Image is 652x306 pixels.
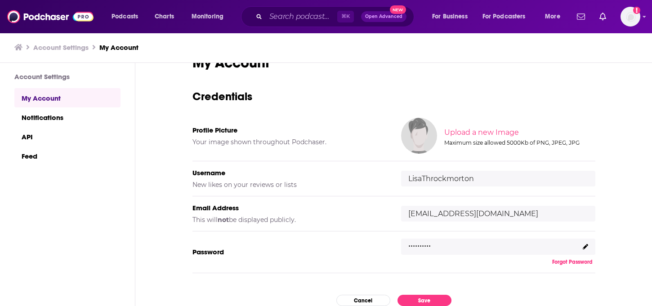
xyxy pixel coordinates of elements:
span: Open Advanced [365,14,402,19]
span: New [390,5,406,14]
button: open menu [539,9,572,24]
a: Notifications [14,107,121,127]
h5: Password [192,248,387,256]
a: Feed [14,146,121,165]
a: My Account [14,88,121,107]
a: Account Settings [33,43,89,52]
a: Show notifications dropdown [596,9,610,24]
h3: Account Settings [14,72,121,81]
div: Maximum size allowed 5000Kb of PNG, JPEG, JPG [444,139,594,146]
img: User Profile [621,7,640,27]
div: Search podcasts, credits, & more... [250,6,423,27]
button: open menu [426,9,479,24]
p: .......... [408,236,431,249]
input: email [401,206,595,222]
span: More [545,10,560,23]
button: open menu [477,9,539,24]
img: Podchaser - Follow, Share and Rate Podcasts [7,8,94,25]
a: Show notifications dropdown [573,9,589,24]
a: My Account [99,43,138,52]
span: ⌘ K [337,11,354,22]
b: not [218,216,229,224]
img: Your profile image [401,118,437,154]
span: Charts [155,10,174,23]
svg: Add a profile image [633,7,640,14]
a: API [14,127,121,146]
button: open menu [105,9,150,24]
h5: Email Address [192,204,387,212]
button: Save [397,295,451,306]
button: open menu [185,9,235,24]
span: Logged in as LisaThrockmorton [621,7,640,27]
h5: Profile Picture [192,126,387,134]
span: For Podcasters [482,10,526,23]
h5: New likes on your reviews or lists [192,181,387,189]
input: username [401,171,595,186]
input: Search podcasts, credits, & more... [266,9,337,24]
button: Cancel [336,295,390,306]
h5: This will be displayed publicly. [192,216,387,224]
span: Podcasts [112,10,138,23]
button: Show profile menu [621,7,640,27]
h5: Your image shown throughout Podchaser. [192,138,387,146]
h5: Username [192,169,387,177]
button: Forgot Password [549,258,595,266]
span: Monitoring [192,10,223,23]
span: For Business [432,10,468,23]
a: Charts [149,9,179,24]
h1: My Account [192,54,595,71]
button: Open AdvancedNew [361,11,406,22]
h3: Credentials [192,89,595,103]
